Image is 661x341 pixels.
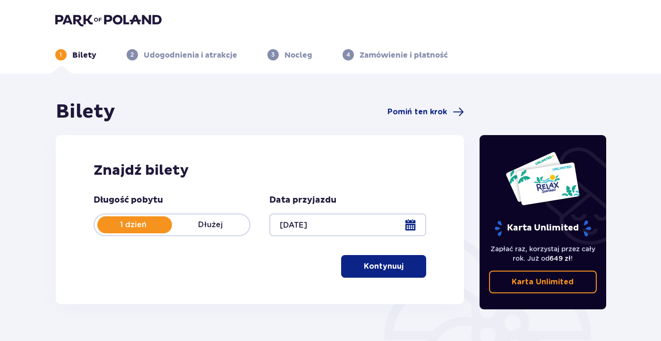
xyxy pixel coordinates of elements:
p: Długość pobytu [94,195,163,206]
p: Bilety [72,50,96,60]
div: 4Zamówienie i płatność [343,49,448,60]
p: Data przyjazdu [269,195,336,206]
p: Kontynuuj [364,261,403,272]
img: Dwie karty całoroczne do Suntago z napisem 'UNLIMITED RELAX', na białym tle z tropikalnymi liśćmi... [505,151,580,206]
p: Nocleg [284,50,312,60]
span: Pomiń ten krok [387,107,447,117]
p: Dłużej [172,220,249,230]
h1: Bilety [56,100,115,124]
h2: Znajdź bilety [94,162,427,179]
a: Pomiń ten krok [387,106,464,118]
p: Zamówienie i płatność [360,50,448,60]
p: Karta Unlimited [494,220,592,237]
div: 1Bilety [55,49,96,60]
p: 2 [130,51,134,59]
p: Udogodnienia i atrakcje [144,50,237,60]
p: 3 [271,51,275,59]
div: 2Udogodnienia i atrakcje [127,49,237,60]
p: 1 [60,51,62,59]
img: Park of Poland logo [55,13,162,26]
p: 4 [346,51,350,59]
button: Kontynuuj [341,255,426,278]
p: Zapłać raz, korzystaj przez cały rok. Już od ! [489,244,597,263]
p: 1 dzień [94,220,172,230]
div: 3Nocleg [267,49,312,60]
a: Karta Unlimited [489,271,597,293]
p: Karta Unlimited [512,277,574,287]
span: 649 zł [549,255,571,262]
